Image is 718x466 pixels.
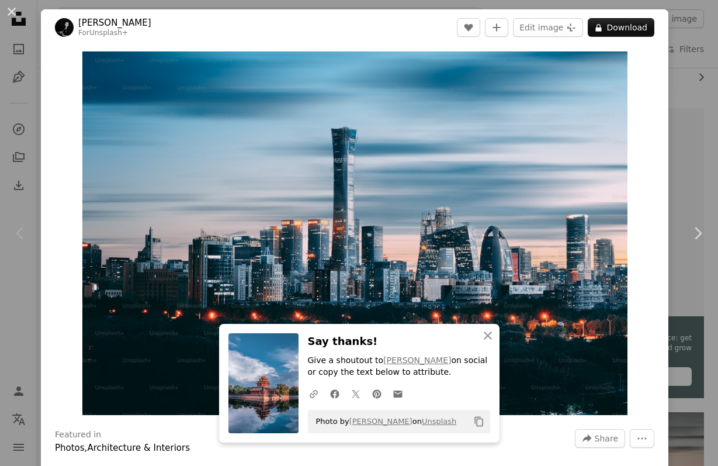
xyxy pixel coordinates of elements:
[85,443,88,453] span: ,
[78,17,151,29] a: [PERSON_NAME]
[457,18,480,37] button: Like
[308,355,490,378] p: Give a shoutout to on social or copy the text below to attribute.
[513,18,583,37] button: Edit image
[677,177,718,289] a: Next
[349,417,412,426] a: [PERSON_NAME]
[78,29,151,38] div: For
[588,18,654,37] button: Download
[87,443,190,453] a: Architecture & Interiors
[595,430,618,447] span: Share
[485,18,508,37] button: Add to Collection
[366,382,387,405] a: Share on Pinterest
[55,18,74,37] img: Go to ZHENYU LUO's profile
[308,333,490,350] h3: Say thanks!
[387,382,408,405] a: Share over email
[630,429,654,448] button: More Actions
[89,29,128,37] a: Unsplash+
[310,412,457,431] span: Photo by on
[575,429,625,448] button: Share this image
[82,51,627,415] img: A view of a city skyline at night
[383,355,451,365] a: [PERSON_NAME]
[324,382,345,405] a: Share on Facebook
[345,382,366,405] a: Share on Twitter
[55,429,101,441] h3: Featured in
[82,51,627,415] button: Zoom in on this image
[55,443,85,453] a: Photos
[422,417,456,426] a: Unsplash
[469,412,489,432] button: Copy to clipboard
